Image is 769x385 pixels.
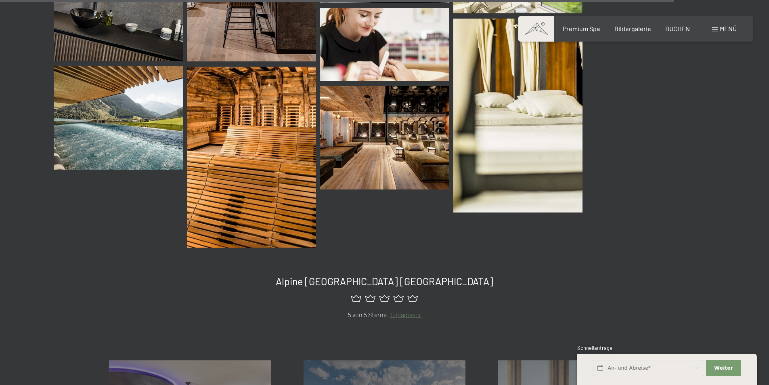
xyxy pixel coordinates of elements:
[614,25,651,32] a: Bildergalerie
[706,360,741,377] button: Weiter
[54,66,183,170] img: Wellnesshotels - Erholung - Whirlpool - Inifity Pool - Ahrntal
[577,345,612,351] span: Schnellanfrage
[714,364,733,372] span: Weiter
[665,25,690,32] a: BUCHEN
[563,25,600,32] a: Premium Spa
[187,67,316,248] img: Bildergalerie
[320,86,449,189] img: Wellnesshotels - Ruheraum - Lounge - Ahrntal
[720,25,737,32] span: Menü
[453,19,583,212] img: Bildergalerie
[390,311,421,318] a: Tripadivsor
[109,309,660,320] p: 5 von 5 Sterne -
[276,275,493,287] span: Alpine [GEOGRAPHIC_DATA] [GEOGRAPHIC_DATA]
[320,8,449,81] img: Bildergalerie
